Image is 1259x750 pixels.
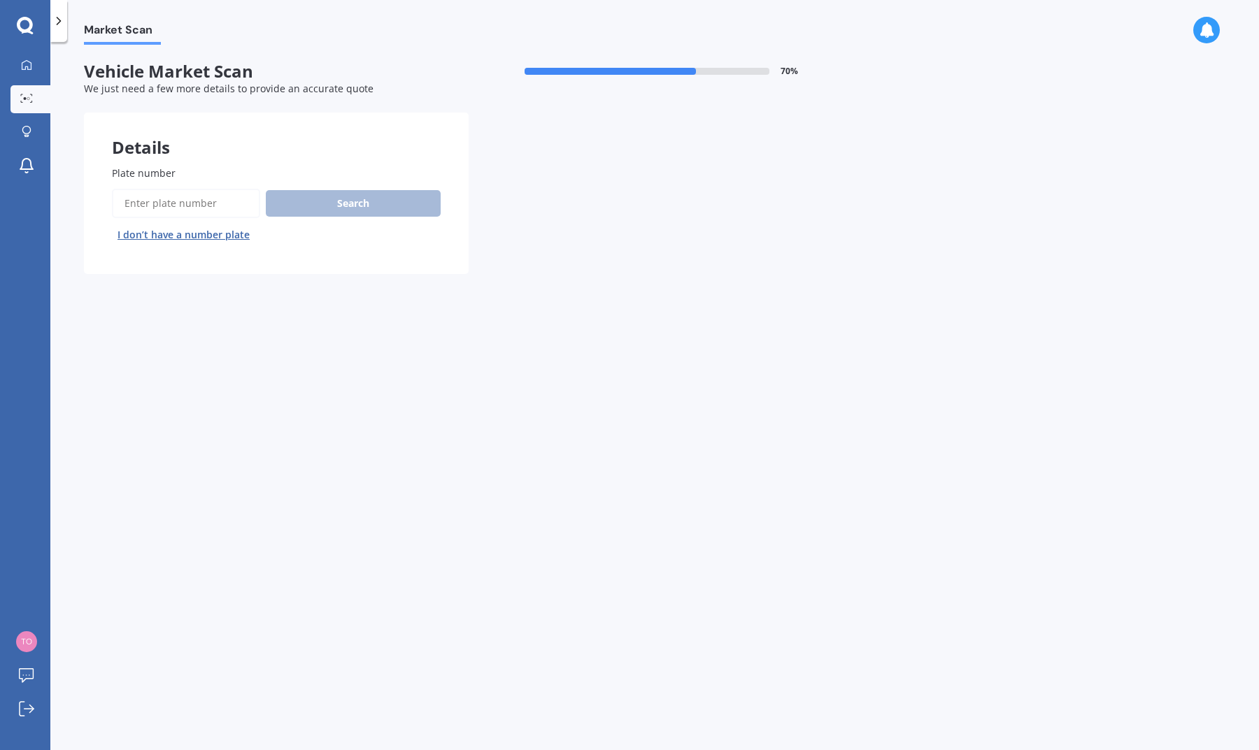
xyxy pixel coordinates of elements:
img: cff8941ab292aa1d2296eb90f2846d60 [16,631,37,652]
span: We just need a few more details to provide an accurate quote [84,82,374,95]
span: 70 % [781,66,798,76]
span: Market Scan [84,23,161,42]
input: Enter plate number [112,189,260,218]
button: I don’t have a number plate [112,224,255,246]
span: Vehicle Market Scan [84,62,469,82]
div: Details [84,113,469,154]
span: Plate number [112,166,176,180]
